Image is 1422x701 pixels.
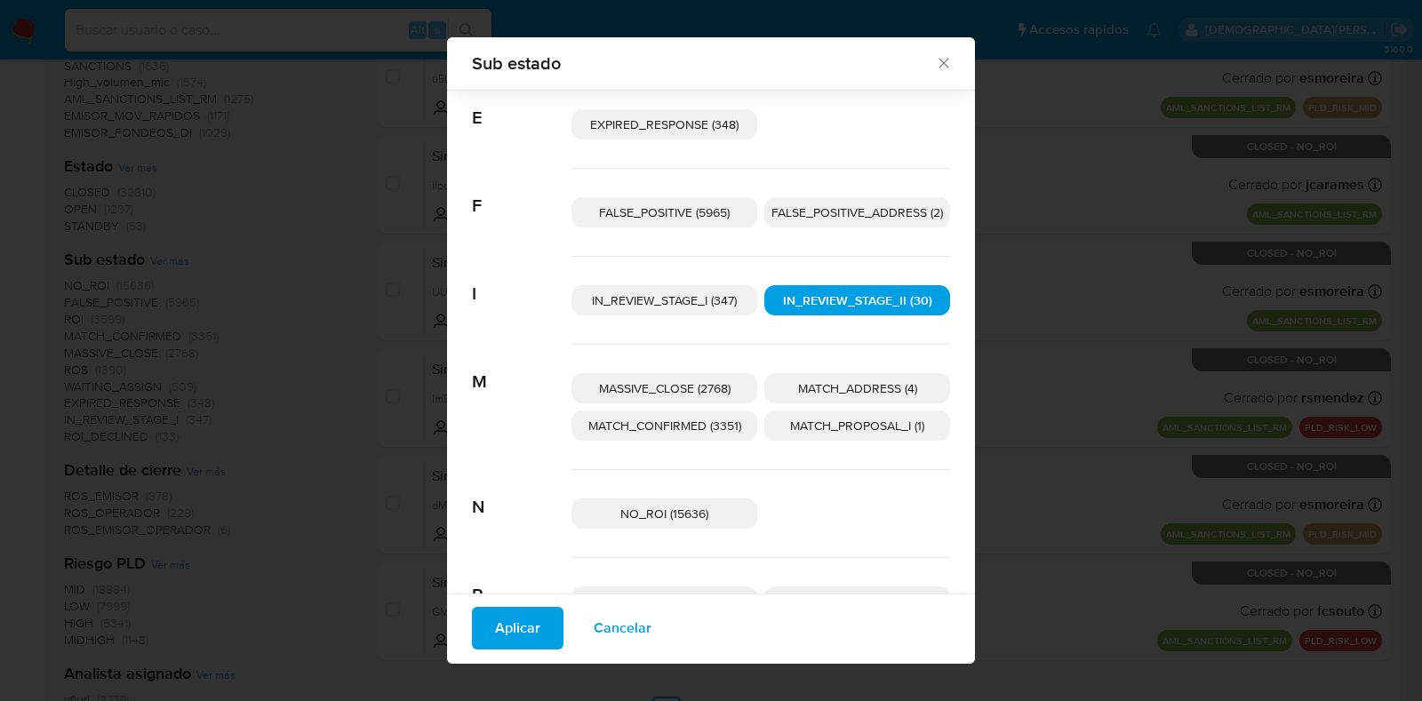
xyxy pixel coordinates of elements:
[571,607,675,649] button: Cancelar
[472,81,571,129] span: E
[472,345,571,393] span: M
[588,417,741,434] span: MATCH_CONFIRMED (3351)
[798,379,917,397] span: MATCH_ADDRESS (4)
[472,558,571,606] span: R
[599,203,730,221] span: FALSE_POSITIVE (5965)
[495,609,540,648] span: Aplicar
[571,285,757,315] div: IN_REVIEW_STAGE_I (347)
[472,54,935,72] span: Sub estado
[620,505,708,522] span: NO_ROI (15636)
[472,169,571,217] span: F
[472,470,571,518] span: N
[571,109,757,139] div: EXPIRED_RESPONSE (348)
[594,609,651,648] span: Cancelar
[590,116,739,133] span: EXPIRED_RESPONSE (348)
[764,586,950,617] div: ROI_DECLINED (133)
[571,410,757,441] div: MATCH_CONFIRMED (3351)
[764,373,950,403] div: MATCH_ADDRESS (4)
[472,257,571,305] span: I
[764,197,950,227] div: FALSE_POSITIVE_ADDRESS (2)
[599,379,731,397] span: MASSIVE_CLOSE (2768)
[571,498,757,529] div: NO_ROI (15636)
[592,291,737,309] span: IN_REVIEW_STAGE_I (347)
[783,291,932,309] span: IN_REVIEW_STAGE_II (30)
[571,586,757,617] div: ROI (3599)
[571,373,757,403] div: MASSIVE_CLOSE (2768)
[771,203,943,221] span: FALSE_POSITIVE_ADDRESS (2)
[790,417,924,434] span: MATCH_PROPOSAL_I (1)
[935,54,951,70] button: Cerrar
[571,197,757,227] div: FALSE_POSITIVE (5965)
[764,410,950,441] div: MATCH_PROPOSAL_I (1)
[472,607,563,649] button: Aplicar
[764,285,950,315] div: IN_REVIEW_STAGE_II (30)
